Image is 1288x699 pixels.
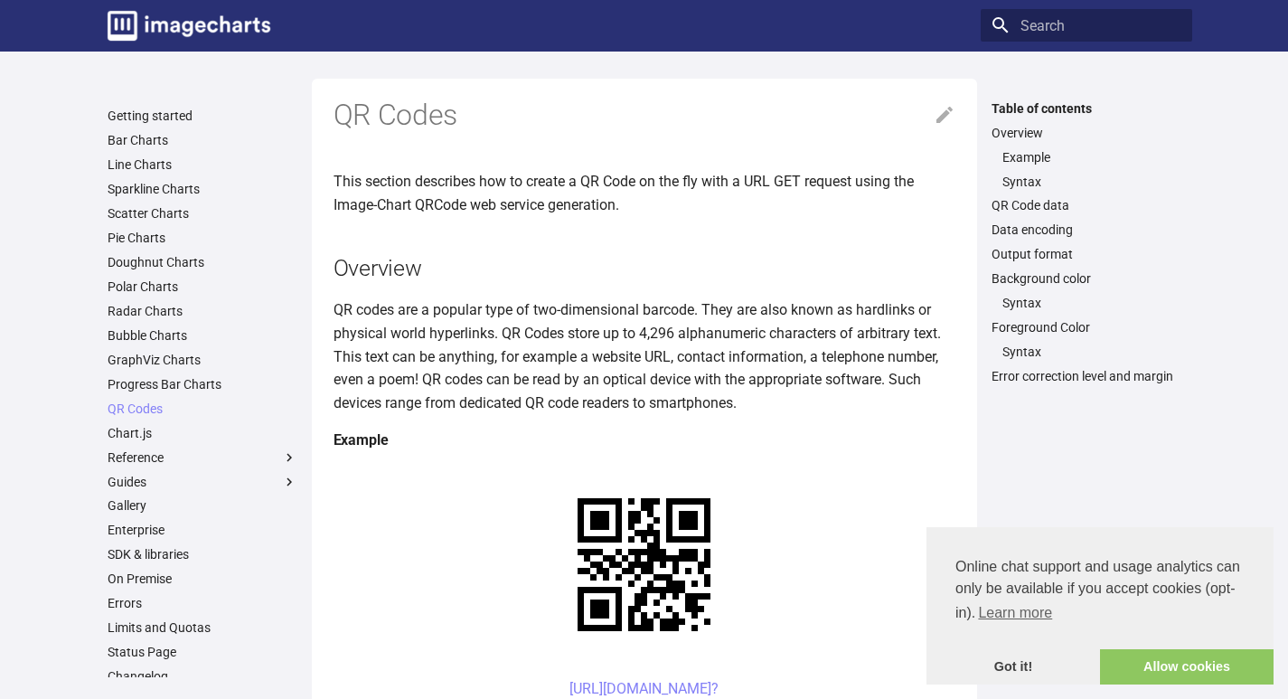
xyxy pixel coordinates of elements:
h4: Example [334,429,955,452]
a: Syntax [1002,344,1181,360]
a: Enterprise [108,522,297,538]
a: GraphViz Charts [108,352,297,368]
div: cookieconsent [926,527,1274,685]
a: Line Charts [108,156,297,173]
a: Limits and Quotas [108,619,297,636]
nav: Overview [992,149,1181,190]
a: learn more about cookies [975,600,1055,627]
label: Guides [108,474,297,490]
a: Bubble Charts [108,327,297,344]
a: Chart.js [108,425,297,441]
a: Pie Charts [108,230,297,246]
a: Data encoding [992,222,1181,238]
label: Table of contents [981,100,1192,117]
input: Search [981,9,1192,42]
nav: Table of contents [981,100,1192,385]
a: QR Code data [992,197,1181,213]
a: Overview [992,125,1181,141]
a: Doughnut Charts [108,254,297,270]
h1: QR Codes [334,97,955,135]
nav: Foreground Color [992,344,1181,360]
nav: Background color [992,295,1181,311]
a: Syntax [1002,174,1181,190]
a: Sparkline Charts [108,181,297,197]
a: On Premise [108,571,297,587]
span: Online chat support and usage analytics can only be available if you accept cookies (opt-in). [955,556,1245,627]
p: This section describes how to create a QR Code on the fly with a URL GET request using the Image-... [334,170,955,216]
a: allow cookies [1100,649,1274,685]
a: Background color [992,270,1181,287]
a: SDK & libraries [108,546,297,562]
a: Gallery [108,497,297,514]
img: chart [546,467,742,663]
a: Bar Charts [108,132,297,148]
a: Error correction level and margin [992,368,1181,384]
p: QR codes are a popular type of two-dimensional barcode. They are also known as hardlinks or physi... [334,298,955,414]
a: QR Codes [108,401,297,417]
a: Scatter Charts [108,205,297,222]
a: Syntax [1002,295,1181,311]
a: Output format [992,246,1181,262]
a: Example [1002,149,1181,165]
a: Polar Charts [108,279,297,295]
a: Status Page [108,644,297,660]
a: Progress Bar Charts [108,376,297,392]
img: logo [108,11,270,41]
a: Radar Charts [108,303,297,319]
a: dismiss cookie message [926,649,1100,685]
label: Reference [108,449,297,466]
h2: Overview [334,252,955,284]
a: Errors [108,595,297,611]
a: Getting started [108,108,297,124]
a: Changelog [108,668,297,685]
a: Image-Charts documentation [100,4,277,48]
a: Foreground Color [992,319,1181,335]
